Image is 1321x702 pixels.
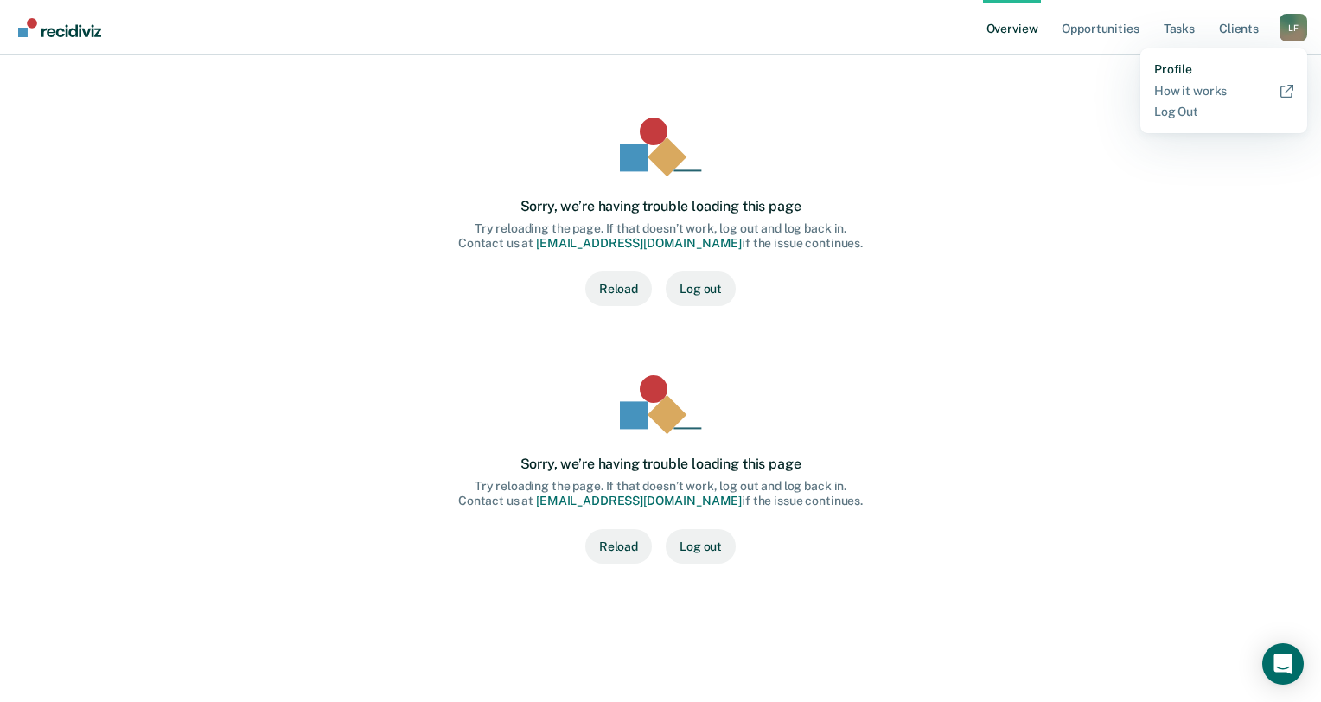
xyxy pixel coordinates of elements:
[458,221,863,251] div: Try reloading the page. If that doesn’t work, log out and log back in. Contact us at if the issue...
[536,236,742,250] a: [EMAIL_ADDRESS][DOMAIN_NAME]
[520,456,801,472] div: Sorry, we’re having trouble loading this page
[536,494,742,507] a: [EMAIL_ADDRESS][DOMAIN_NAME]
[520,198,801,214] div: Sorry, we’re having trouble loading this page
[18,18,101,37] img: Recidiviz
[585,271,652,306] button: Reload
[1280,14,1307,41] button: Profile dropdown button
[666,529,736,564] button: Log out
[1280,14,1307,41] div: L F
[666,271,736,306] button: Log out
[1262,643,1304,685] div: Open Intercom Messenger
[585,529,652,564] button: Reload
[458,479,863,508] div: Try reloading the page. If that doesn’t work, log out and log back in. Contact us at if the issue...
[1154,105,1293,119] a: Log Out
[1154,84,1293,99] a: How it works
[1154,62,1293,77] a: Profile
